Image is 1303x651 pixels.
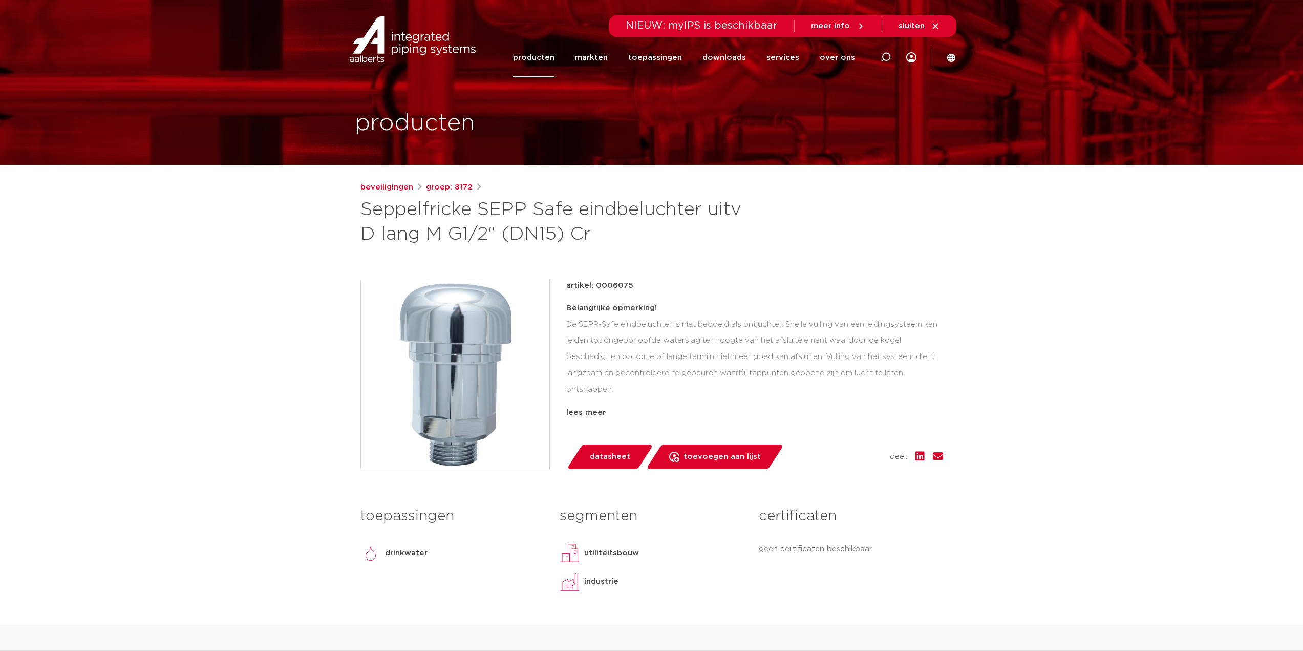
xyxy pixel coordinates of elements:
[560,572,580,592] img: industrie
[566,445,653,469] a: datasheet
[566,280,633,292] p: artikel: 0006075
[566,304,657,312] strong: Belangrijke opmerking!
[626,20,778,31] span: NIEUW: myIPS is beschikbaar
[355,107,475,140] h1: producten
[385,547,428,559] p: drinkwater
[513,38,855,77] nav: Menu
[890,451,907,463] span: deel:
[759,506,943,527] h3: certificaten
[759,543,943,555] p: geen certificaten beschikbaar
[513,38,554,77] a: producten
[899,22,940,31] a: sluiten
[899,22,925,30] span: sluiten
[360,506,544,527] h3: toepassingen
[566,407,943,419] div: lees meer
[360,198,745,247] h1: Seppelfricke SEPP Safe eindbeluchter uitv D lang M G1/2" (DN15) Cr
[560,543,580,563] img: utiliteitsbouw
[584,576,618,588] p: industrie
[560,506,743,527] h3: segmenten
[820,38,855,77] a: over ons
[628,38,682,77] a: toepassingen
[584,547,639,559] p: utiliteitsbouw
[811,22,865,31] a: meer info
[360,181,413,194] a: beveiligingen
[566,300,943,403] div: De SEPP-Safe eindbeluchter is niet bedoeld als ontluchter. Snelle vulling van een leidingsysteem ...
[426,181,473,194] a: groep: 8172
[811,22,850,30] span: meer info
[575,38,608,77] a: markten
[361,280,549,469] img: Product Image for Seppelfricke SEPP Safe eindbeluchter uitv D lang M G1/2" (DN15) Cr
[702,38,746,77] a: downloads
[683,449,761,465] span: toevoegen aan lijst
[590,449,630,465] span: datasheet
[360,543,381,563] img: drinkwater
[766,38,799,77] a: services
